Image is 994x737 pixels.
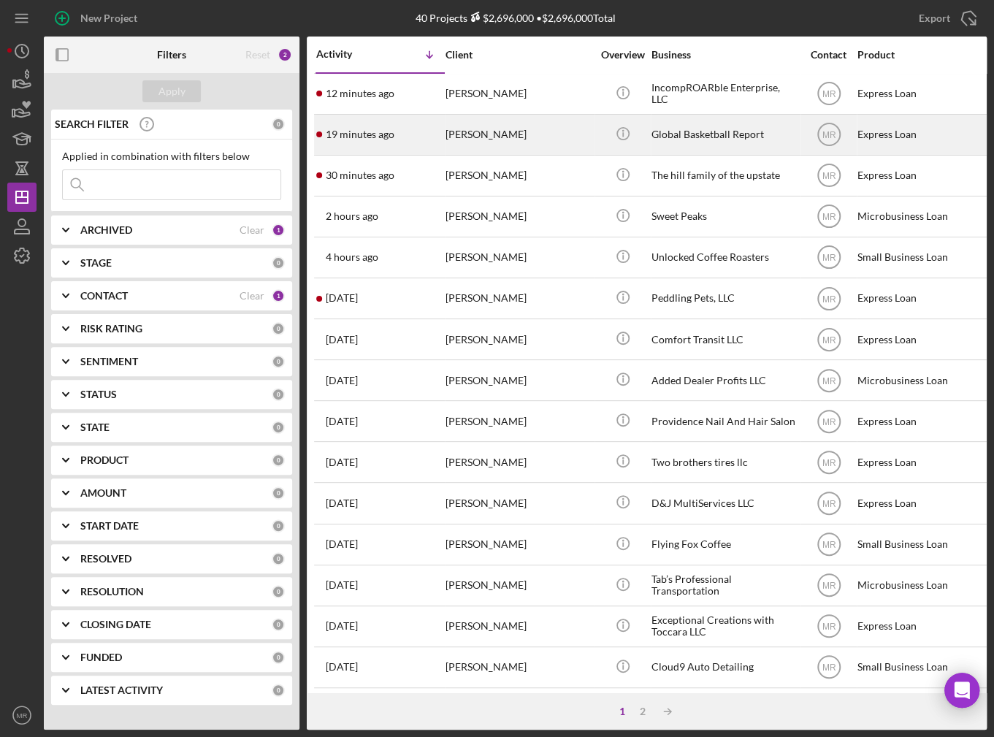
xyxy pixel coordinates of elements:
div: Flying Fox Coffee [651,525,798,564]
time: 2025-09-05 15:22 [326,661,358,673]
div: 0 [272,256,285,270]
b: RESOLVED [80,553,131,565]
time: 2025-09-11 16:19 [326,375,358,386]
div: Export [919,4,950,33]
b: CONTACT [80,290,128,302]
div: [PERSON_NAME] [446,525,592,564]
div: 0 [272,519,285,532]
div: [PERSON_NAME] [446,320,592,359]
div: Two brothers tires llc [651,443,798,481]
text: MR [822,416,836,427]
div: 0 [272,651,285,664]
div: [PERSON_NAME] [446,689,592,728]
b: STATUS [80,389,117,400]
b: SENTIMENT [80,356,138,367]
div: 1 [272,289,285,302]
div: 0 [272,421,285,434]
div: 1 [612,706,632,717]
time: 2025-09-13 18:42 [326,292,358,304]
div: 0 [272,486,285,500]
div: Clear [240,224,264,236]
div: [PERSON_NAME] [446,197,592,236]
time: 2025-09-09 02:02 [326,497,358,509]
div: 0 [272,388,285,401]
text: MR [822,253,836,263]
div: Providence Nail And Hair Salon [651,402,798,440]
b: RESOLUTION [80,586,144,597]
b: LATEST ACTIVITY [80,684,163,696]
text: MR [822,540,836,550]
div: Global Basketball Report [651,115,798,154]
div: [PERSON_NAME] [446,279,592,318]
div: 0 [272,454,285,467]
div: Tab’s Professional Transportation [651,566,798,605]
text: MR [822,171,836,181]
div: 0 [272,322,285,335]
div: Activity [316,48,381,60]
div: Open Intercom Messenger [944,673,979,708]
div: Overview [595,49,650,61]
div: Applied in combination with filters below [62,150,281,162]
div: Exceptional Creations with Toccara LLC [651,607,798,646]
div: 0 [272,355,285,368]
div: Clear [240,290,264,302]
div: Client [446,49,592,61]
b: STAGE [80,257,112,269]
div: 2 [278,47,292,62]
b: PRODUCT [80,454,129,466]
div: Business [651,49,798,61]
div: [PERSON_NAME] [446,75,592,113]
div: IncompROARble Enterprise, LLC [651,75,798,113]
time: 2025-09-08 11:18 [326,579,358,591]
div: Comfort Transit LLC [651,320,798,359]
div: [PERSON_NAME] [446,115,592,154]
div: The hill family of the upstate [651,156,798,195]
b: AMOUNT [80,487,126,499]
div: [PERSON_NAME] [446,443,592,481]
time: 2025-09-10 19:25 [326,457,358,468]
time: 2025-09-07 16:52 [326,620,358,632]
time: 2025-09-08 17:26 [326,538,358,550]
time: 2025-09-15 19:46 [326,129,394,140]
time: 2025-09-15 19:53 [326,88,394,99]
div: 2 [632,706,653,717]
div: Contact [801,49,856,61]
div: [PERSON_NAME] [446,402,592,440]
text: MR [822,294,836,304]
div: New Project [80,4,137,33]
div: Apply [158,80,186,102]
div: Unlocked Coffee Roasters [651,238,798,277]
div: [PERSON_NAME] [446,607,592,646]
b: Filters [157,49,186,61]
b: CLOSING DATE [80,619,151,630]
div: Added Dealer Profits LLC [651,361,798,400]
text: MR [822,335,836,345]
b: SEARCH FILTER [55,118,129,130]
time: 2025-09-15 16:35 [326,251,378,263]
div: 40 Projects • $2,696,000 Total [415,12,615,24]
div: [PERSON_NAME] [446,238,592,277]
button: Apply [142,80,201,102]
div: [PERSON_NAME] [446,566,592,605]
div: [PERSON_NAME] [446,648,592,687]
text: MR [822,375,836,386]
div: Cloud9 Auto Detailing [651,648,798,687]
button: MR [7,700,37,730]
div: Peddling Pets, LLC [651,279,798,318]
text: MR [822,622,836,632]
time: 2025-09-12 16:23 [326,334,358,345]
div: 0 [272,618,285,631]
div: 1 [272,224,285,237]
div: 0 [272,118,285,131]
text: MR [822,212,836,222]
b: ARCHIVED [80,224,132,236]
time: 2025-09-15 18:13 [326,210,378,222]
div: [DEMOGRAPHIC_DATA] Divine LLC [651,689,798,728]
div: D&J MultiServices LLC [651,484,798,522]
b: RISK RATING [80,323,142,335]
div: 0 [272,552,285,565]
button: New Project [44,4,152,33]
time: 2025-09-11 14:05 [326,416,358,427]
text: MR [822,662,836,673]
div: $2,696,000 [467,12,533,24]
